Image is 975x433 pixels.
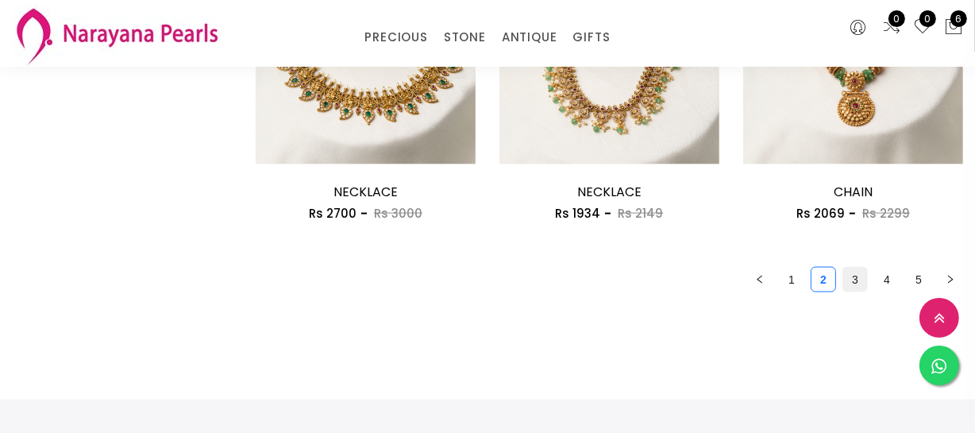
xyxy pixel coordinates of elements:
span: Rs 2299 [862,205,910,222]
a: 5 [907,268,931,292]
li: 5 [906,267,931,292]
a: 0 [882,17,901,38]
span: 0 [919,10,936,27]
a: GIFTS [572,25,610,49]
a: 0 [913,17,932,38]
span: Rs 1934 [555,205,600,222]
li: 1 [779,267,804,292]
a: NECKLACE [333,183,398,201]
li: 4 [874,267,900,292]
a: 1 [780,268,804,292]
a: 3 [843,268,867,292]
span: Rs 3000 [374,205,422,222]
li: 2 [811,267,836,292]
a: ANTIQUE [502,25,557,49]
a: PRECIOUS [364,25,427,49]
a: NECKLACE [577,183,642,201]
li: 3 [842,267,868,292]
a: STONE [444,25,486,49]
span: Rs 2149 [618,205,663,222]
button: right [938,267,963,292]
li: Previous Page [747,267,773,292]
button: left [747,267,773,292]
a: CHAIN [834,183,873,201]
span: Rs 2700 [309,205,356,222]
span: left [755,275,765,284]
li: Next Page [938,267,963,292]
a: 2 [811,268,835,292]
a: 4 [875,268,899,292]
span: 0 [888,10,905,27]
span: Rs 2069 [796,205,845,222]
span: 6 [950,10,967,27]
button: 6 [944,17,963,38]
span: right [946,275,955,284]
